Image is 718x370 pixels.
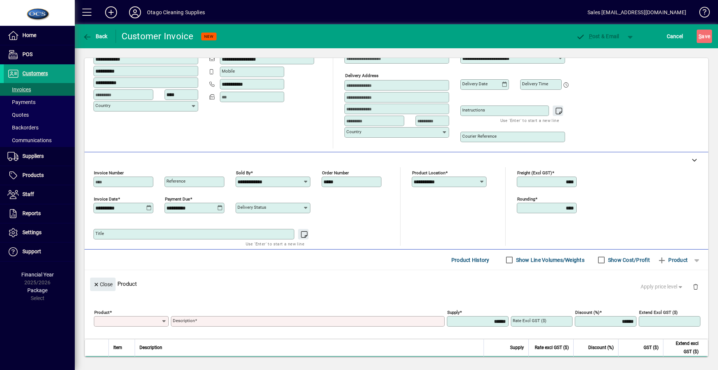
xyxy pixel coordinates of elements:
span: Rate excl GST ($) [535,343,569,352]
span: Product History [451,254,490,266]
app-page-header-button: Delete [687,283,705,290]
mat-label: Sold by [236,170,251,175]
span: Financial Year [21,272,54,278]
mat-label: Payment due [165,196,190,202]
span: Quotes [7,112,29,118]
span: POS [22,51,33,57]
div: Otago Cleaning Supplies [147,6,205,18]
mat-label: Delivery date [462,81,488,86]
button: Close [90,278,116,291]
mat-label: Rounding [517,196,535,202]
a: Products [4,166,75,185]
mat-label: Extend excl GST ($) [639,310,678,315]
span: Settings [22,229,42,235]
mat-label: Reference [166,178,185,184]
span: NEW [204,34,214,39]
span: Payments [7,99,36,105]
span: Reports [22,210,41,216]
span: Apply price level [641,283,684,291]
mat-label: Invoice number [94,170,124,175]
span: Support [22,248,41,254]
mat-label: Mobile [222,68,235,74]
span: Suppliers [22,153,44,159]
mat-label: Discount (%) [575,310,599,315]
span: Invoices [7,86,31,92]
div: Sales [EMAIL_ADDRESS][DOMAIN_NAME] [587,6,686,18]
button: Post & Email [572,30,623,43]
span: Close [93,278,113,291]
span: Back [83,33,108,39]
a: Settings [4,223,75,242]
mat-hint: Use 'Enter' to start a new line [500,116,559,125]
a: Suppliers [4,147,75,166]
a: POS [4,45,75,64]
app-page-header-button: Back [75,30,116,43]
mat-label: Country [346,129,361,134]
a: Backorders [4,121,75,134]
a: Home [4,26,75,45]
mat-label: Product location [412,170,445,175]
mat-label: Description [173,318,195,323]
mat-label: Title [95,231,104,236]
button: Apply price level [638,280,687,294]
mat-label: Delivery status [237,205,266,210]
span: Home [22,32,36,38]
span: Item [113,343,122,352]
mat-label: Supply [447,310,460,315]
span: P [589,33,592,39]
mat-label: Order number [322,170,349,175]
a: Reports [4,204,75,223]
label: Show Cost/Profit [607,256,650,264]
button: Product History [448,253,493,267]
span: Description [139,343,162,352]
span: S [699,33,702,39]
a: Knowledge Base [694,1,709,26]
app-page-header-button: Close [88,281,117,287]
span: Cancel [667,30,683,42]
mat-label: Invoice date [94,196,118,202]
span: Communications [7,137,52,143]
mat-hint: Use 'Enter' to start a new line [246,239,304,248]
span: Package [27,287,47,293]
div: Customer Invoice [122,30,194,42]
span: Supply [510,343,524,352]
label: Show Line Volumes/Weights [515,256,584,264]
a: Support [4,242,75,261]
mat-label: Product [94,310,110,315]
span: Discount (%) [588,343,614,352]
a: Staff [4,185,75,204]
span: Customers [22,70,48,76]
button: Delete [687,278,705,296]
mat-label: Rate excl GST ($) [513,318,546,323]
div: Product [85,270,708,297]
a: Invoices [4,83,75,96]
a: Quotes [4,108,75,121]
span: Staff [22,191,34,197]
button: Back [81,30,110,43]
span: GST ($) [644,343,659,352]
button: Add [99,6,123,19]
a: Payments [4,96,75,108]
span: ost & Email [576,33,619,39]
mat-label: Freight (excl GST) [517,170,552,175]
span: Products [22,172,44,178]
a: Communications [4,134,75,147]
button: Save [697,30,712,43]
span: Extend excl GST ($) [668,339,699,356]
mat-label: Country [95,103,110,108]
mat-label: Delivery time [522,81,548,86]
mat-label: Instructions [462,107,485,113]
button: Profile [123,6,147,19]
mat-label: Courier Reference [462,134,497,139]
button: Cancel [665,30,685,43]
span: Backorders [7,125,39,131]
span: ave [699,30,710,42]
